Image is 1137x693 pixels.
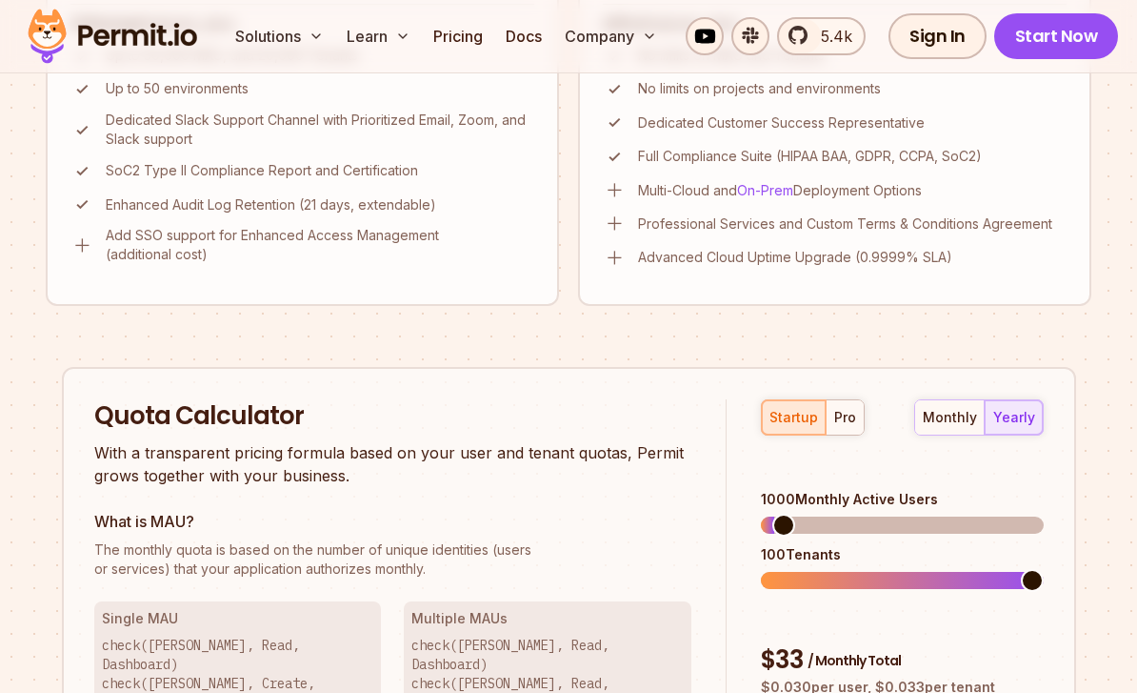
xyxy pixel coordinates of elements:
p: or services) that your application authorizes monthly. [94,540,692,579]
p: Full Compliance Suite (HIPAA BAA, GDPR, CCPA, SoC2) [638,147,982,166]
a: On-Prem [737,182,793,198]
p: Add SSO support for Enhanced Access Management (additional cost) [106,226,534,264]
p: Enhanced Audit Log Retention (21 days, extendable) [106,195,436,214]
p: Dedicated Slack Support Channel with Prioritized Email, Zoom, and Slack support [106,111,534,149]
p: No limits on projects and environments [638,79,881,98]
p: Advanced Cloud Uptime Upgrade (0.9999% SLA) [638,248,952,267]
div: 1000 Monthly Active Users [761,490,1043,509]
button: Learn [339,17,418,55]
a: Pricing [426,17,490,55]
a: Start Now [994,13,1119,59]
div: pro [834,408,856,427]
h3: Multiple MAUs [411,609,684,628]
div: $ 33 [761,643,1043,678]
a: Docs [498,17,549,55]
span: The monthly quota is based on the number of unique identities (users [94,540,692,560]
span: 5.4k [809,25,852,48]
button: Company [557,17,665,55]
span: / Monthly Total [808,651,901,670]
h3: Single MAU [102,609,374,628]
p: Up to 50 environments [106,79,249,98]
p: Multi-Cloud and Deployment Options [638,181,922,200]
h3: What is MAU? [94,510,692,533]
p: Dedicated Customer Success Representative [638,113,925,132]
p: With a transparent pricing formula based on your user and tenant quotas, Permit grows together wi... [94,441,692,487]
div: 100 Tenants [761,545,1043,564]
a: Sign In [888,13,987,59]
p: SoC2 Type II Compliance Report and Certification [106,161,418,180]
h2: Quota Calculator [94,399,692,434]
img: Permit logo [19,4,206,69]
div: monthly [923,408,977,427]
a: 5.4k [777,17,866,55]
button: Solutions [228,17,331,55]
p: Professional Services and Custom Terms & Conditions Agreement [638,214,1052,234]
